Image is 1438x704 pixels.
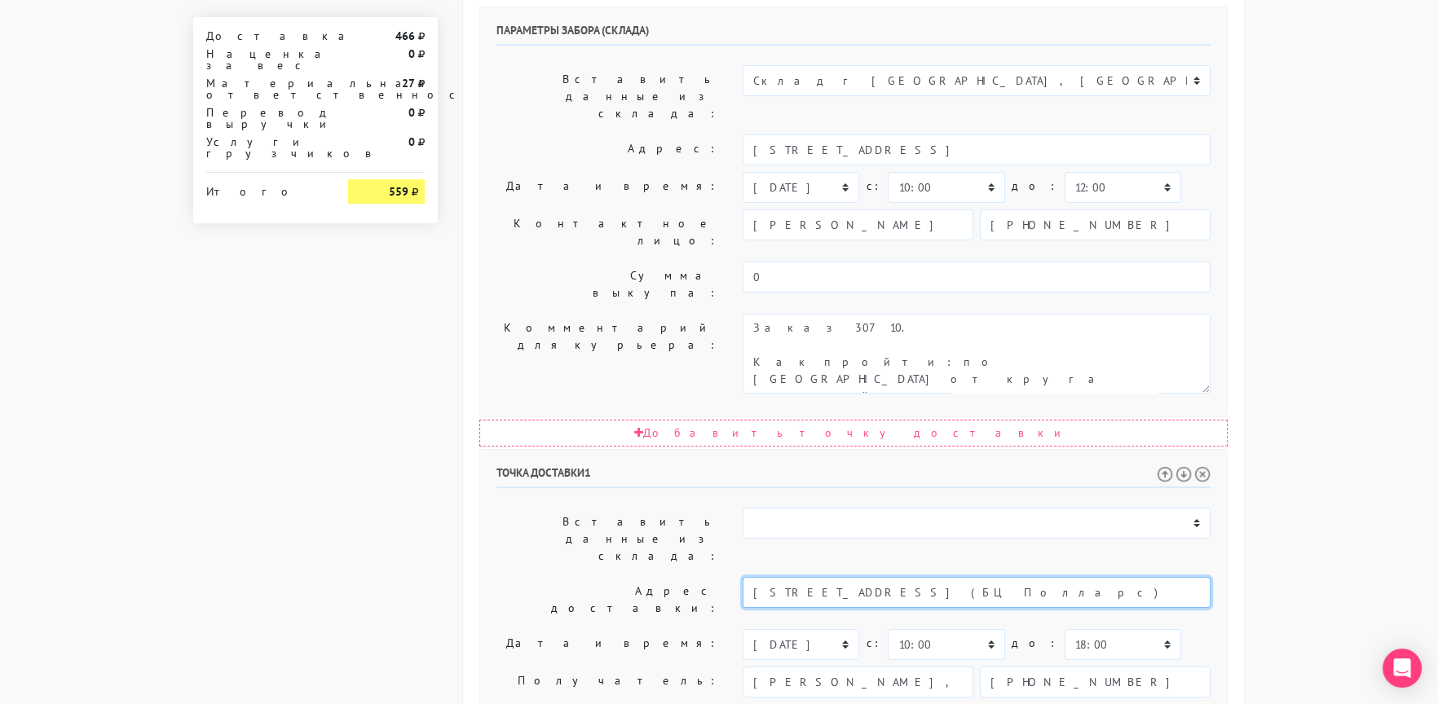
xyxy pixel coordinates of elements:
label: Вставить данные из склада: [484,508,730,570]
label: Дата и время: [484,629,730,660]
strong: 0 [408,134,415,149]
input: Имя [743,209,973,240]
label: Контактное лицо: [484,209,730,255]
div: Open Intercom Messenger [1383,649,1422,688]
textarea: Как пройти: по [GEOGRAPHIC_DATA] от круга второй поворот во двор. Серые ворота с калиткой между а... [743,314,1211,394]
div: Услуги грузчиков [194,136,336,159]
input: Телефон [980,209,1211,240]
div: Наценка за вес [194,48,336,71]
label: Получатель: [484,667,730,697]
h6: Точка доставки [496,466,1211,488]
div: Итого [206,179,324,197]
strong: 466 [395,29,415,43]
label: c: [866,629,881,658]
label: Адрес: [484,134,730,165]
label: до: [1012,629,1058,658]
label: Адрес доставки: [484,577,730,623]
label: Дата и время: [484,172,730,203]
h6: Параметры забора (склада) [496,24,1211,46]
input: Имя [743,667,973,697]
strong: 559 [389,184,408,199]
strong: 27 [402,76,415,90]
label: c: [866,172,881,200]
label: Вставить данные из склада: [484,65,730,128]
strong: 0 [408,46,415,61]
input: Телефон [980,667,1211,697]
label: Комментарий для курьера: [484,314,730,394]
div: Материальная ответственность [194,77,336,100]
label: Сумма выкупа: [484,262,730,307]
strong: 0 [408,105,415,120]
label: до: [1012,172,1058,200]
div: Доставка [194,30,336,42]
div: Добавить точку доставки [479,420,1228,447]
span: 1 [584,465,591,480]
div: Перевод выручки [194,107,336,130]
